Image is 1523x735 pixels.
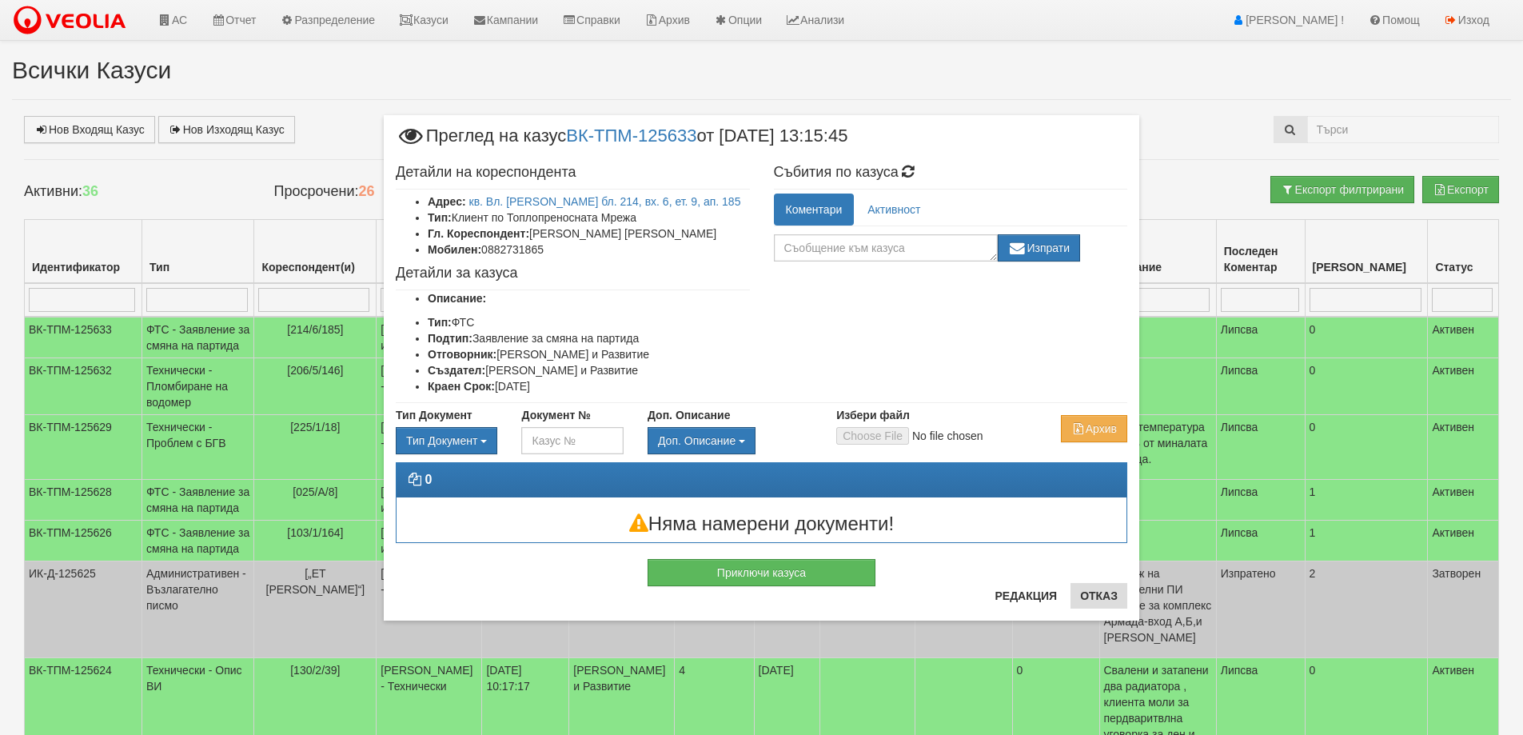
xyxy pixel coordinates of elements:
li: [DATE] [428,378,750,394]
h4: Детайли на кореспондента [396,165,750,181]
label: Тип Документ [396,407,472,423]
button: Архив [1061,415,1127,442]
li: [PERSON_NAME] и Развитие [428,346,750,362]
b: Описание: [428,292,486,305]
b: Гл. Кореспондент: [428,227,529,240]
span: Преглед на казус от [DATE] 13:15:45 [396,127,847,157]
li: ФТС [428,314,750,330]
li: Клиент по Топлопреносната Мрежа [428,210,750,226]
label: Доп. Описание [648,407,730,423]
li: 0882731865 [428,242,750,258]
button: Редакция [985,583,1066,609]
b: Тип: [428,316,452,329]
b: Отговорник: [428,348,496,361]
li: [PERSON_NAME] [PERSON_NAME] [428,226,750,242]
a: ВК-ТПМ-125633 [566,126,696,146]
button: Тип Документ [396,427,497,454]
h3: Няма намерени документи! [397,513,1126,534]
button: Изпрати [998,234,1081,262]
a: Коментари [774,194,855,226]
h4: Събития по казуса [774,165,1128,181]
li: Заявление за смяна на партида [428,330,750,346]
b: Създател: [428,364,485,377]
b: Тип: [428,211,452,224]
button: Доп. Описание [648,427,756,454]
b: Мобилен: [428,243,481,256]
div: Двоен клик, за изчистване на избраната стойност. [648,427,812,454]
span: Тип Документ [406,434,477,447]
label: Документ № [521,407,590,423]
strong: 0 [425,473,432,486]
input: Казус № [521,427,623,454]
b: Подтип: [428,332,472,345]
label: Избери файл [836,407,910,423]
span: Доп. Описание [658,434,736,447]
b: Адрес: [428,195,466,208]
div: Двоен клик, за изчистване на избраната стойност. [396,427,497,454]
button: Приключи казуса [648,559,875,586]
h4: Детайли за казуса [396,266,750,282]
li: [PERSON_NAME] и Развитие [428,362,750,378]
a: кв. Вл. [PERSON_NAME] бл. 214, вх. 6, ет. 9, ап. 185 [469,195,741,208]
b: Краен Срок: [428,380,495,393]
button: Отказ [1070,583,1127,609]
a: Активност [855,194,932,226]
